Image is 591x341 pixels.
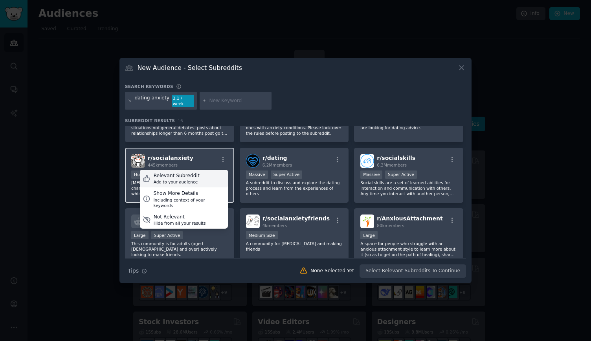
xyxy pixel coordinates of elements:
[246,214,260,228] img: socialanxietyfriends
[131,231,149,239] div: Large
[385,170,417,179] div: Super Active
[128,267,139,275] span: Tips
[246,119,343,136] p: Discussion and support for sufferers and loved ones with anxiety conditions. Please look over the...
[262,155,287,161] span: r/ dating
[271,170,303,179] div: Super Active
[154,220,206,226] div: Hide from all your results
[178,118,183,123] span: 16
[125,118,175,123] span: Subreddit Results
[151,231,183,239] div: Super Active
[360,214,374,228] img: AnxiousAttachment
[172,95,194,107] div: 3.1 / week
[153,190,225,197] div: Show More Details
[131,119,228,136] p: this sub is for advice about specific dating situations not general debates. posts about relation...
[262,163,292,167] span: 6.2M members
[377,215,442,222] span: r/ AnxiousAttachment
[131,180,228,196] p: [MEDICAL_DATA] is a mental illness characterised by distress in social situations which cause imp...
[262,223,287,228] span: 4k members
[154,172,200,180] div: Relevant Subreddit
[135,95,169,107] div: dating anxiety
[209,97,269,104] input: New Keyword
[360,170,382,179] div: Massive
[153,197,225,208] div: Including context of your keywords
[377,163,407,167] span: 6.3M members
[125,264,150,278] button: Tips
[246,154,260,168] img: dating
[148,163,178,167] span: 445k members
[131,241,228,257] p: This community is for adults (aged [DEMOGRAPHIC_DATA] and over) actively looking to make friends.
[125,84,173,89] h3: Search keywords
[148,155,193,161] span: r/ socialanxiety
[138,64,242,72] h3: New Audience - Select Subreddits
[154,179,200,185] div: Add to your audience
[246,231,278,239] div: Medium Size
[246,170,268,179] div: Massive
[246,180,343,196] p: A subreddit to discuss and explore the dating process and learn from the experiences of others
[377,223,404,228] span: 80k members
[262,215,330,222] span: r/ socialanxietyfriends
[360,154,374,168] img: socialskills
[377,155,415,161] span: r/ socialskills
[360,180,457,196] p: Social skills are a set of learned abilities for interaction and communication with others. Any t...
[154,214,206,221] div: Not Relevant
[360,231,378,239] div: Large
[310,268,354,275] div: None Selected Yet
[131,170,148,179] div: Huge
[360,241,457,257] p: A space for people who struggle with an anxious attachment style to learn more about it (so as to...
[131,154,145,168] img: socialanxiety
[246,241,343,252] p: A community for [MEDICAL_DATA] and making friends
